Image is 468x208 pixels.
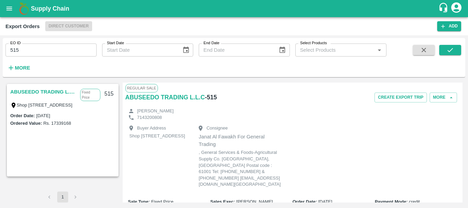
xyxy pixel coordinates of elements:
[199,133,281,148] p: Janat Al Fawakh For General Trading
[10,121,42,126] label: Ordered Value:
[437,21,461,31] button: Add
[102,44,177,57] input: Start Date
[128,199,150,204] b: Sale Type :
[300,40,327,46] label: Select Products
[375,46,384,54] button: Open
[17,2,31,15] img: logo
[210,199,235,204] b: Sales Exec :
[10,113,35,118] label: Order Date :
[100,86,118,102] div: 515
[293,199,317,204] b: Order Date :
[409,199,420,204] span: credit
[205,93,217,102] h6: - 515
[125,84,158,92] span: Regular Sale
[180,44,193,57] button: Choose date
[318,199,332,204] span: [DATE]
[31,4,438,13] a: Supply Chain
[374,93,427,102] button: Create Export Trip
[107,40,124,46] label: Start Date
[137,125,166,132] p: Buyer Address
[15,65,30,71] strong: More
[207,125,228,132] p: Consignee
[297,46,373,54] input: Select Products
[151,199,173,204] span: Fixed Price
[57,192,68,203] button: page 1
[130,133,185,139] p: Shop [STREET_ADDRESS]
[36,113,50,118] label: [DATE]
[125,93,205,102] a: ABUSEEDO TRADING L.L.C
[276,44,289,57] button: Choose date
[5,22,40,31] div: Export Orders
[1,1,17,16] button: open drawer
[80,89,100,101] p: Fixed Price
[375,199,408,204] b: Payment Mode :
[17,102,73,108] label: Shop [STREET_ADDRESS]
[236,199,273,204] span: [PERSON_NAME]
[31,5,69,12] b: Supply Chain
[430,93,457,102] button: More
[5,62,32,74] button: More
[43,121,71,126] label: Rs. 17339168
[137,114,162,121] p: 7143200808
[10,40,21,46] label: EO ID
[450,1,463,16] div: account of current user
[199,149,281,187] p: , General Services & Foods-Agricultural Supply Co. [GEOGRAPHIC_DATA], [GEOGRAPHIC_DATA] Postal co...
[199,44,273,57] input: End Date
[204,40,219,46] label: End Date
[137,108,174,114] p: [PERSON_NAME]
[43,192,82,203] nav: pagination navigation
[10,87,77,96] a: ABUSEEDO TRADING L.L.C
[438,2,450,15] div: customer-support
[5,44,97,57] input: Enter EO ID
